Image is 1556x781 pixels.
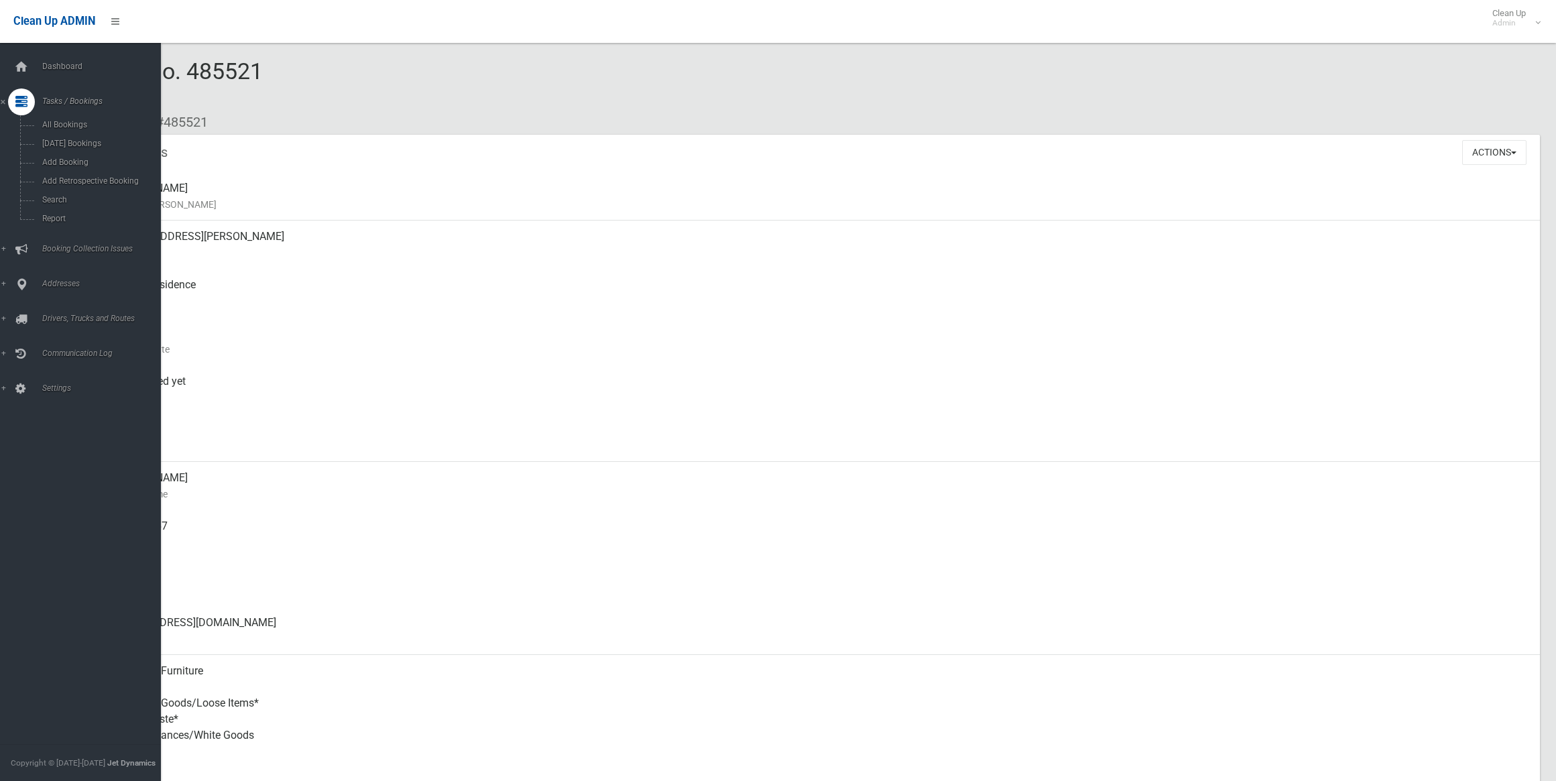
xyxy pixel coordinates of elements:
div: [PERSON_NAME] [107,462,1529,510]
button: Actions [1462,140,1527,165]
small: Mobile [107,534,1529,550]
div: None given [107,558,1529,607]
span: Search [38,195,162,204]
span: All Bookings [38,120,162,129]
div: Household Furniture Electronics Household Goods/Loose Items* Garden Waste* Metal Appliances/White... [107,655,1529,768]
li: #485521 [146,110,208,135]
div: [DATE] [107,317,1529,365]
span: Addresses [38,279,174,288]
span: Report [38,214,162,223]
small: Zone [107,438,1529,454]
span: Copyright © [DATE]-[DATE] [11,758,105,768]
span: Booking Collection Issues [38,244,174,253]
small: Landline [107,583,1529,599]
div: Not collected yet [107,365,1529,414]
div: Front of Residence [107,269,1529,317]
span: Dashboard [38,62,174,71]
small: Name of [PERSON_NAME] [107,196,1529,213]
span: [DATE] Bookings [38,139,162,148]
small: Admin [1492,18,1526,28]
span: Settings [38,383,174,393]
span: Tasks / Bookings [38,97,174,106]
span: Drivers, Trucks and Routes [38,314,174,323]
small: Email [107,631,1529,647]
span: Clean Up [1486,8,1539,28]
span: Booking No. 485521 [59,58,263,110]
div: [EMAIL_ADDRESS][DOMAIN_NAME] [107,607,1529,655]
span: Communication Log [38,349,174,358]
span: Clean Up ADMIN [13,15,95,27]
div: [DATE] [107,414,1529,462]
div: [STREET_ADDRESS][PERSON_NAME] [107,221,1529,269]
small: Collected At [107,389,1529,406]
div: [PERSON_NAME] [107,172,1529,221]
span: Add Booking [38,158,162,167]
div: 0404674167 [107,510,1529,558]
small: Pickup Point [107,293,1529,309]
small: Collection Date [107,341,1529,357]
small: Items [107,743,1529,760]
a: [EMAIL_ADDRESS][DOMAIN_NAME]Email [59,607,1540,655]
span: Add Retrospective Booking [38,176,162,186]
small: Address [107,245,1529,261]
strong: Jet Dynamics [107,758,156,768]
small: Contact Name [107,486,1529,502]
